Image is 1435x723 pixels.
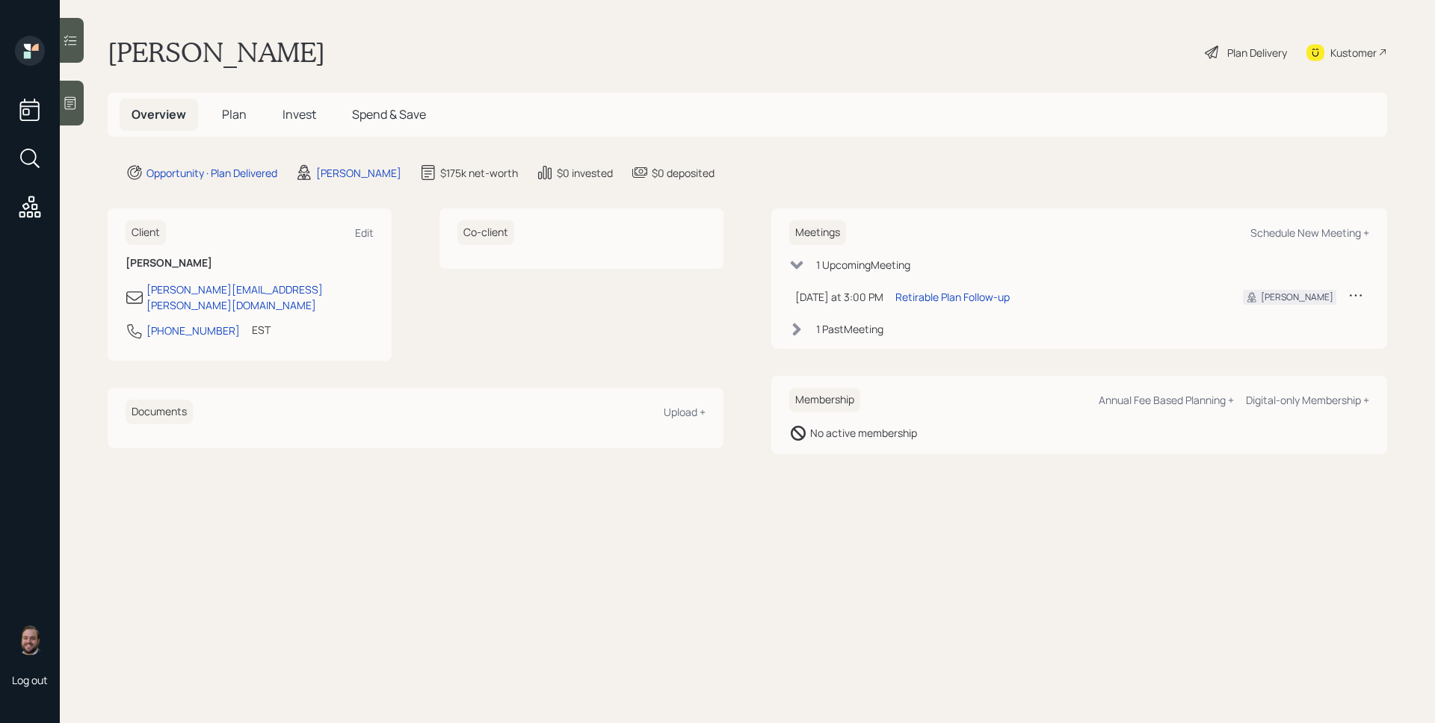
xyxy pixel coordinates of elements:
[1246,393,1369,407] div: Digital-only Membership +
[652,165,715,181] div: $0 deposited
[1227,45,1287,60] div: Plan Delivery
[1261,291,1333,304] div: [PERSON_NAME]
[355,226,374,240] div: Edit
[557,165,613,181] div: $0 invested
[126,220,166,245] h6: Client
[1330,45,1377,60] div: Kustomer
[316,165,401,181] div: [PERSON_NAME]
[252,322,271,338] div: EST
[440,165,518,181] div: $175k net-worth
[12,673,48,687] div: Log out
[283,106,316,122] span: Invest
[132,106,186,122] span: Overview
[146,165,277,181] div: Opportunity · Plan Delivered
[895,289,1010,305] div: Retirable Plan Follow-up
[789,220,846,245] h6: Meetings
[1099,393,1234,407] div: Annual Fee Based Planning +
[146,282,374,313] div: [PERSON_NAME][EMAIL_ADDRESS][PERSON_NAME][DOMAIN_NAME]
[810,425,917,441] div: No active membership
[816,321,883,337] div: 1 Past Meeting
[108,36,325,69] h1: [PERSON_NAME]
[816,257,910,273] div: 1 Upcoming Meeting
[222,106,247,122] span: Plan
[146,323,240,338] div: [PHONE_NUMBER]
[15,625,45,655] img: james-distasi-headshot.png
[795,289,883,305] div: [DATE] at 3:00 PM
[457,220,514,245] h6: Co-client
[126,400,193,424] h6: Documents
[126,257,374,270] h6: [PERSON_NAME]
[352,106,426,122] span: Spend & Save
[664,405,706,419] div: Upload +
[789,388,860,412] h6: Membership
[1250,226,1369,240] div: Schedule New Meeting +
